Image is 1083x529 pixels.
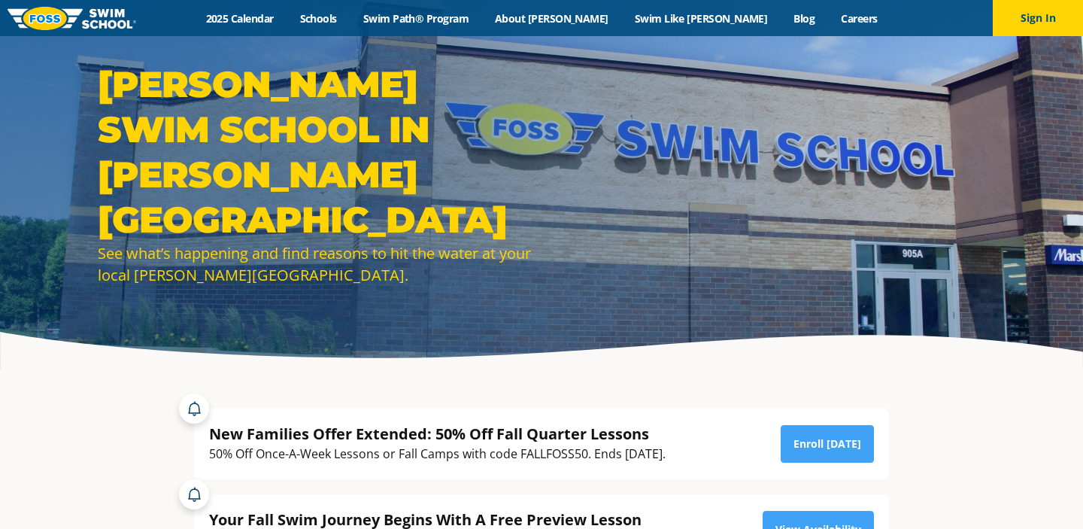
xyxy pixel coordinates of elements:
[350,11,481,26] a: Swim Path® Program
[621,11,781,26] a: Swim Like [PERSON_NAME]
[209,444,666,464] div: 50% Off Once-A-Week Lessons or Fall Camps with code FALLFOSS50. Ends [DATE].
[781,11,828,26] a: Blog
[193,11,287,26] a: 2025 Calendar
[209,424,666,444] div: New Families Offer Extended: 50% Off Fall Quarter Lessons
[98,62,534,242] h1: [PERSON_NAME] Swim School in [PERSON_NAME][GEOGRAPHIC_DATA]
[781,425,874,463] a: Enroll [DATE]
[287,11,350,26] a: Schools
[828,11,890,26] a: Careers
[482,11,622,26] a: About [PERSON_NAME]
[98,242,534,286] div: See what’s happening and find reasons to hit the water at your local [PERSON_NAME][GEOGRAPHIC_DATA].
[8,7,136,30] img: FOSS Swim School Logo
